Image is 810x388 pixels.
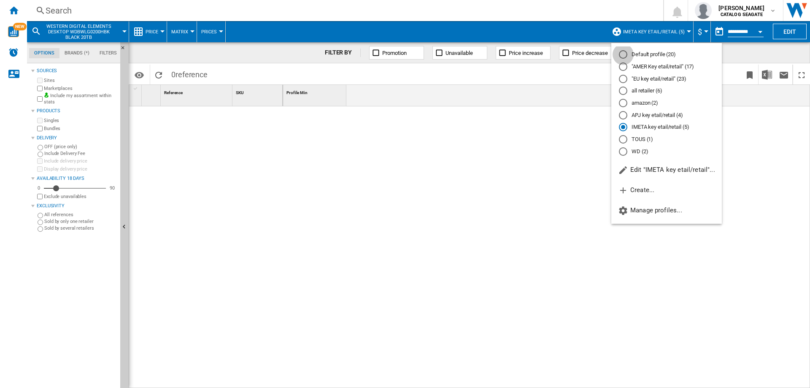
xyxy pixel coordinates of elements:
span: Create... [618,186,654,194]
md-radio-button: WD (2) [619,147,714,155]
md-radio-button: TOUS (1) [619,136,714,144]
span: Edit "IMETA key etail/retail"... [618,166,715,174]
md-radio-button: Default profile (20) [619,51,714,59]
md-radio-button: IMETA key etail/retail (5) [619,123,714,131]
md-radio-button: all retailer (6) [619,87,714,95]
md-radio-button: "EU key etail/retail" (23) [619,75,714,83]
md-radio-button: "AMER Key etail/retail" (17) [619,63,714,71]
span: Manage profiles... [618,206,682,214]
md-radio-button: amazon (2) [619,99,714,107]
md-radio-button: APJ key etail/retail (4) [619,111,714,119]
